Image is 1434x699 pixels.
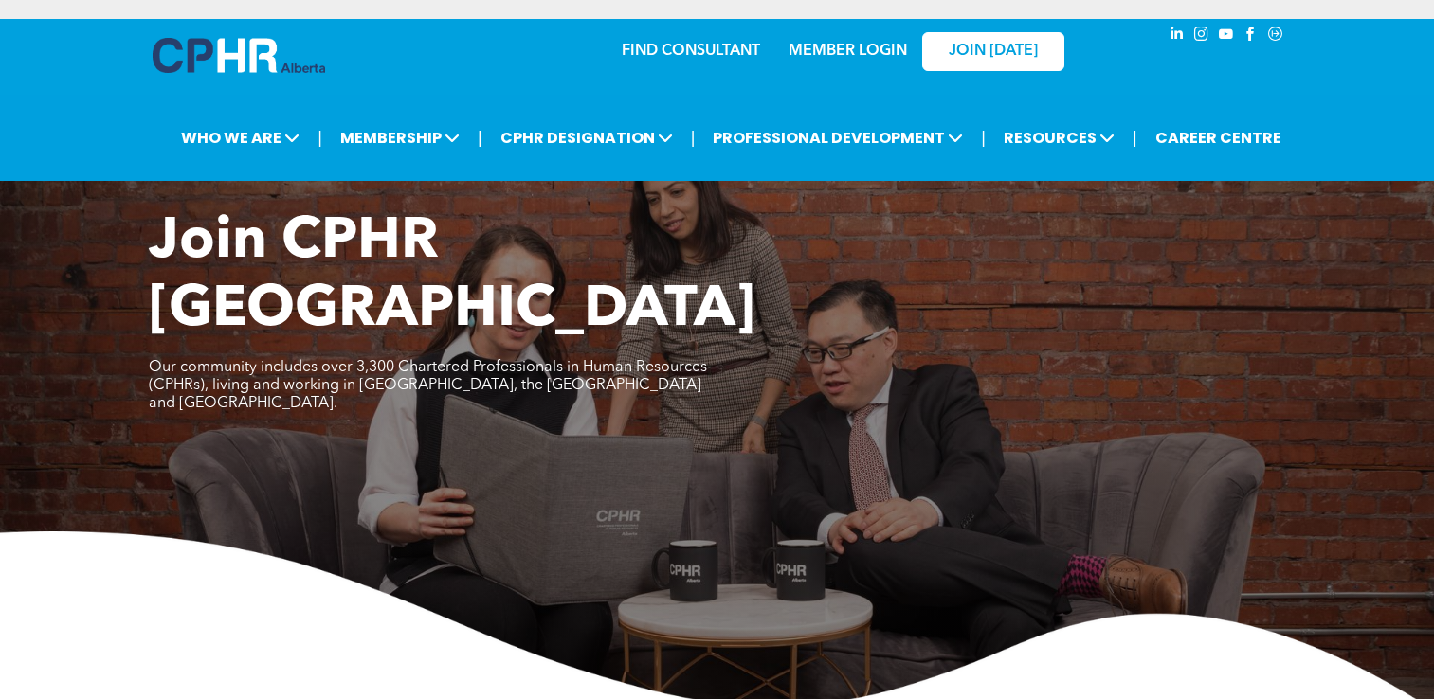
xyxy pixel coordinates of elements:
span: CPHR DESIGNATION [495,120,679,155]
li: | [1133,118,1137,157]
li: | [981,118,986,157]
li: | [478,118,482,157]
span: PROFESSIONAL DEVELOPMENT [707,120,969,155]
span: JOIN [DATE] [949,43,1038,61]
a: JOIN [DATE] [922,32,1064,71]
li: | [318,118,322,157]
li: | [691,118,696,157]
span: WHO WE ARE [175,120,305,155]
span: Our community includes over 3,300 Chartered Professionals in Human Resources (CPHRs), living and ... [149,360,707,411]
a: facebook [1241,24,1262,49]
span: RESOURCES [998,120,1120,155]
span: MEMBERSHIP [335,120,465,155]
a: youtube [1216,24,1237,49]
a: FIND CONSULTANT [622,44,760,59]
a: instagram [1191,24,1212,49]
span: Join CPHR [GEOGRAPHIC_DATA] [149,214,755,339]
a: MEMBER LOGIN [789,44,907,59]
img: A blue and white logo for cp alberta [153,38,325,73]
a: CAREER CENTRE [1150,120,1287,155]
a: linkedin [1167,24,1188,49]
a: Social network [1265,24,1286,49]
